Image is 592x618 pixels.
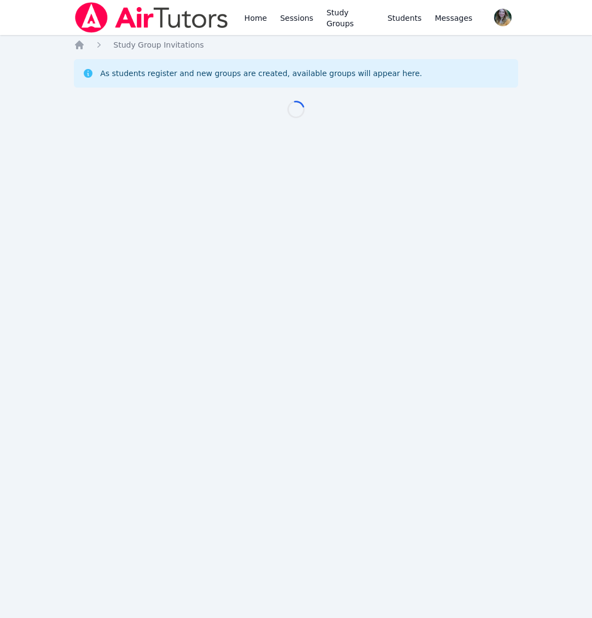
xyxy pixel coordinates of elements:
img: Air Tutors [74,2,229,33]
span: Messages [435,13,473,24]
span: Study Group Invitations [113,41,204,49]
nav: Breadcrumb [74,39,518,50]
a: Study Group Invitations [113,39,204,50]
div: As students register and new groups are created, available groups will appear here. [100,68,422,79]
